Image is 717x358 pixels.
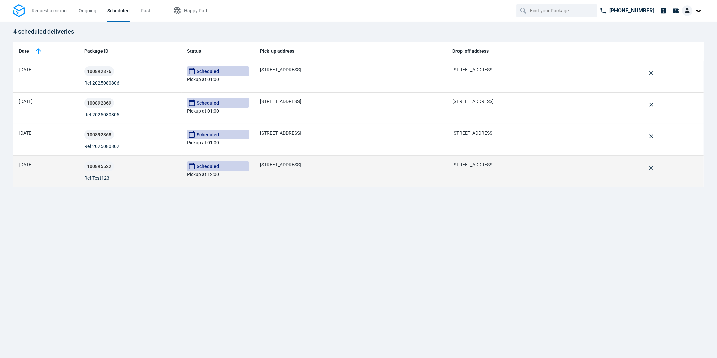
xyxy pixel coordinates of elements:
[452,162,494,167] span: [STREET_ADDRESS]
[19,99,33,104] span: [DATE]
[260,162,301,167] span: [STREET_ADDRESS]
[187,161,249,178] p: Pickup at :
[84,111,119,118] span: Ref: 2025080805
[452,130,494,136] span: [STREET_ADDRESS]
[13,28,74,35] span: 4 scheduled deliveries
[187,98,249,108] span: Scheduled
[141,8,150,13] span: Past
[107,8,130,13] span: Scheduled
[187,48,201,55] span: Status
[19,48,29,55] span: Date
[87,69,111,74] span: 100892876
[13,42,79,61] th: Toggle SortBy
[187,130,249,146] p: Pickup at :
[84,161,114,171] button: 100895522
[207,77,219,82] span: 01:00
[187,66,249,83] p: Pickup at :
[79,8,96,13] span: Ongoing
[452,48,489,55] span: Drop-off address
[187,66,249,76] span: Scheduled
[84,48,108,55] span: Package ID
[260,130,301,136] span: [STREET_ADDRESS]
[187,98,249,115] p: Pickup at :
[609,7,654,15] p: [PHONE_NUMBER]
[682,5,693,16] img: Client
[597,4,657,17] a: [PHONE_NUMBER]
[452,99,494,104] span: [STREET_ADDRESS]
[87,101,111,105] span: 100892869
[187,161,249,171] span: Scheduled
[84,175,109,181] span: Ref: Test123
[187,130,249,139] span: Scheduled
[87,132,111,137] span: 100892868
[260,48,294,55] span: Pick-up address
[87,164,111,169] span: 100895522
[530,4,585,17] input: Find your Package
[260,67,301,72] span: [STREET_ADDRESS]
[19,130,33,136] span: [DATE]
[19,67,33,72] span: [DATE]
[84,98,114,108] button: 100892869
[207,108,219,114] span: 01:00
[452,67,494,72] span: [STREET_ADDRESS]
[84,80,119,86] span: Ref: 2025080806
[19,162,33,167] span: [DATE]
[32,8,68,13] span: Request a courier
[13,4,25,17] img: Logo
[260,99,301,104] span: [STREET_ADDRESS]
[84,66,114,76] button: 100892876
[84,130,114,140] button: 100892868
[34,47,42,55] img: sorting
[84,143,119,150] span: Ref: 2025080802
[207,140,219,145] span: 01:00
[207,172,219,177] span: 12:00
[184,8,209,13] span: Happy Path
